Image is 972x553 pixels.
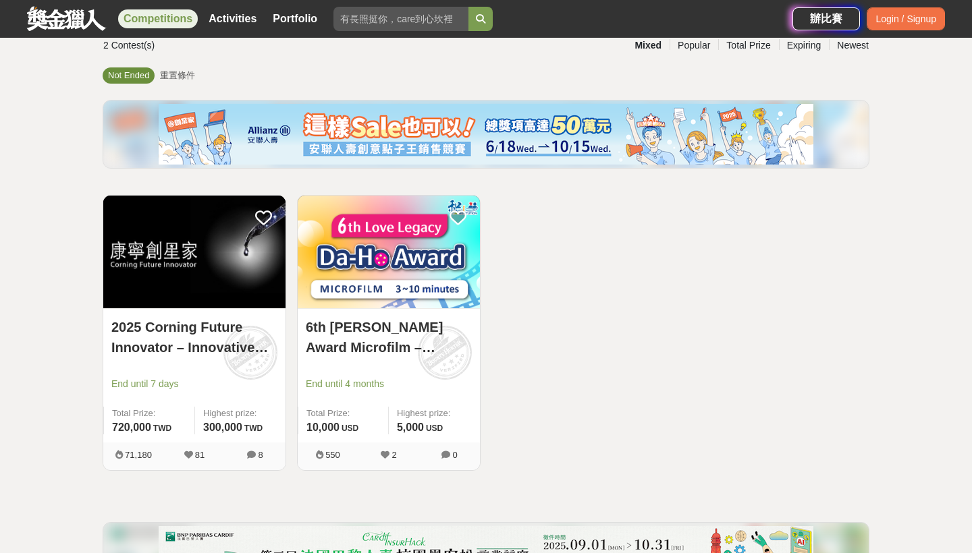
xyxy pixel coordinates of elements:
div: Popular [670,34,718,57]
span: 550 [325,450,340,460]
a: Activities [203,9,262,28]
span: 71,180 [125,450,152,460]
span: TWD [153,424,171,433]
span: 81 [195,450,205,460]
div: Newest [829,34,877,57]
a: 辦比賽 [792,7,860,30]
span: 8 [258,450,263,460]
span: 5,000 [397,421,424,433]
span: Total Prize: [306,407,380,420]
div: Login / Signup [867,7,945,30]
a: 6th [PERSON_NAME] Award Microfilm – International Category [306,317,472,357]
span: End until 4 months [306,377,472,391]
img: Cover Image [103,196,286,308]
span: 10,000 [306,421,340,433]
span: 0 [452,450,457,460]
span: Not Ended [108,70,149,80]
span: 2 [391,450,396,460]
a: Competitions [118,9,198,28]
span: USD [426,424,443,433]
span: 300,000 [203,421,242,433]
span: 重置條件 [160,70,195,80]
div: Expiring [779,34,830,57]
a: Portfolio [267,9,323,28]
div: Mixed [626,34,670,57]
a: 2025 Corning Future Innovator – Innovative Application Competition [111,317,277,357]
input: 有長照挺你，care到心坎裡！青春出手，拍出照顧 影音徵件活動 [333,7,468,31]
div: Total Prize [718,34,778,57]
span: Highest prize: [397,407,472,420]
img: cf4fb443-4ad2-4338-9fa3-b46b0bf5d316.png [159,104,813,165]
span: USD [342,424,358,433]
a: Cover Image [298,196,480,309]
span: Highest prize: [203,407,277,420]
img: Cover Image [298,196,480,308]
span: Total Prize: [112,407,186,420]
a: Cover Image [103,196,286,309]
span: End until 7 days [111,377,277,391]
div: 2 Contest(s) [103,34,358,57]
span: 720,000 [112,421,151,433]
span: TWD [244,424,263,433]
